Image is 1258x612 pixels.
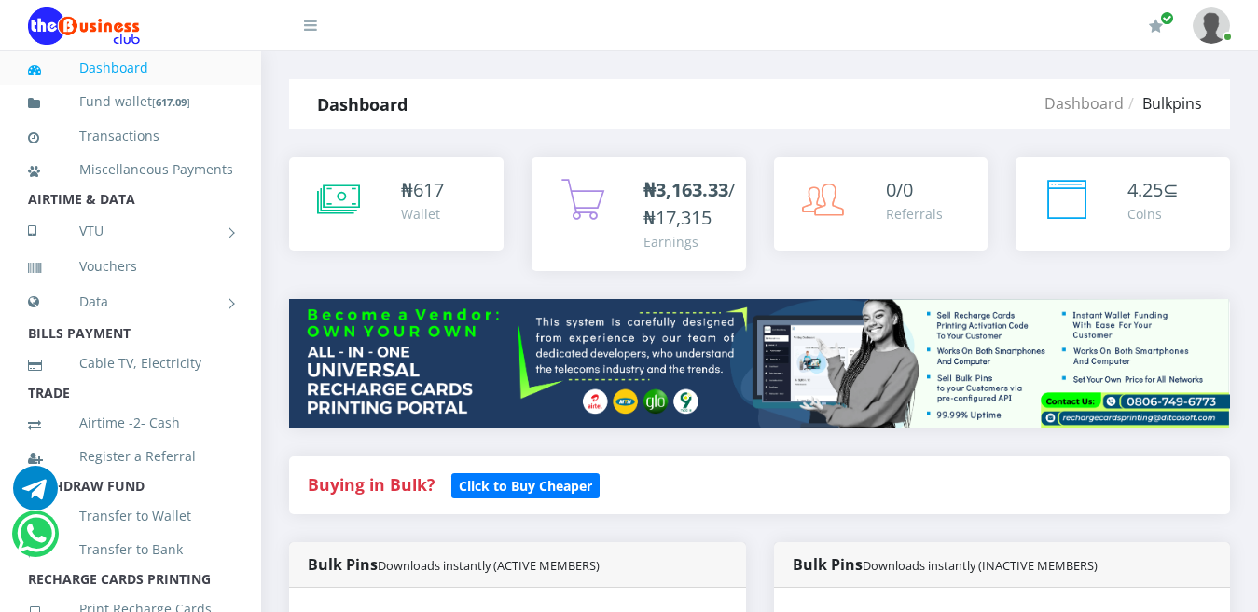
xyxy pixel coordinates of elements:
a: Data [28,279,233,325]
b: ₦3,163.33 [643,177,728,202]
span: 0/0 [886,177,913,202]
div: ₦ [401,176,444,204]
div: Referrals [886,204,943,224]
b: 617.09 [156,95,187,109]
i: Renew/Upgrade Subscription [1149,19,1163,34]
li: Bulkpins [1124,92,1202,115]
strong: Bulk Pins [308,554,600,575]
div: Coins [1127,204,1179,224]
strong: Dashboard [317,93,408,116]
a: Dashboard [28,47,233,89]
a: Airtime -2- Cash [28,401,233,444]
a: Transfer to Wallet [28,495,233,537]
img: multitenant_rcp.png [289,299,1230,428]
a: Register a Referral [28,435,233,478]
a: Chat for support [17,525,55,556]
b: Click to Buy Cheaper [459,477,592,495]
span: 617 [413,177,444,202]
div: ⊆ [1127,176,1179,204]
div: Wallet [401,204,444,224]
a: Fund wallet[617.09] [28,80,233,124]
img: User [1193,7,1230,44]
a: Cable TV, Electricity [28,342,233,385]
a: Transfer to Bank [28,528,233,571]
img: Logo [28,7,140,45]
div: Earnings [643,232,735,252]
a: Dashboard [1044,93,1124,114]
a: 0/0 Referrals [774,157,988,251]
span: Renew/Upgrade Subscription [1160,11,1174,25]
strong: Bulk Pins [793,554,1098,575]
small: Downloads instantly (ACTIVE MEMBERS) [378,557,600,574]
a: Click to Buy Cheaper [451,473,600,496]
a: ₦617 Wallet [289,157,504,251]
a: Chat for support [13,480,58,510]
a: Transactions [28,115,233,157]
span: 4.25 [1127,177,1163,202]
a: ₦3,163.33/₦17,315 Earnings [532,157,746,271]
span: /₦17,315 [643,177,735,230]
a: Vouchers [28,245,233,288]
a: Miscellaneous Payments [28,148,233,191]
small: Downloads instantly (INACTIVE MEMBERS) [863,557,1098,574]
small: [ ] [152,95,190,109]
a: VTU [28,208,233,254]
strong: Buying in Bulk? [308,473,435,496]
